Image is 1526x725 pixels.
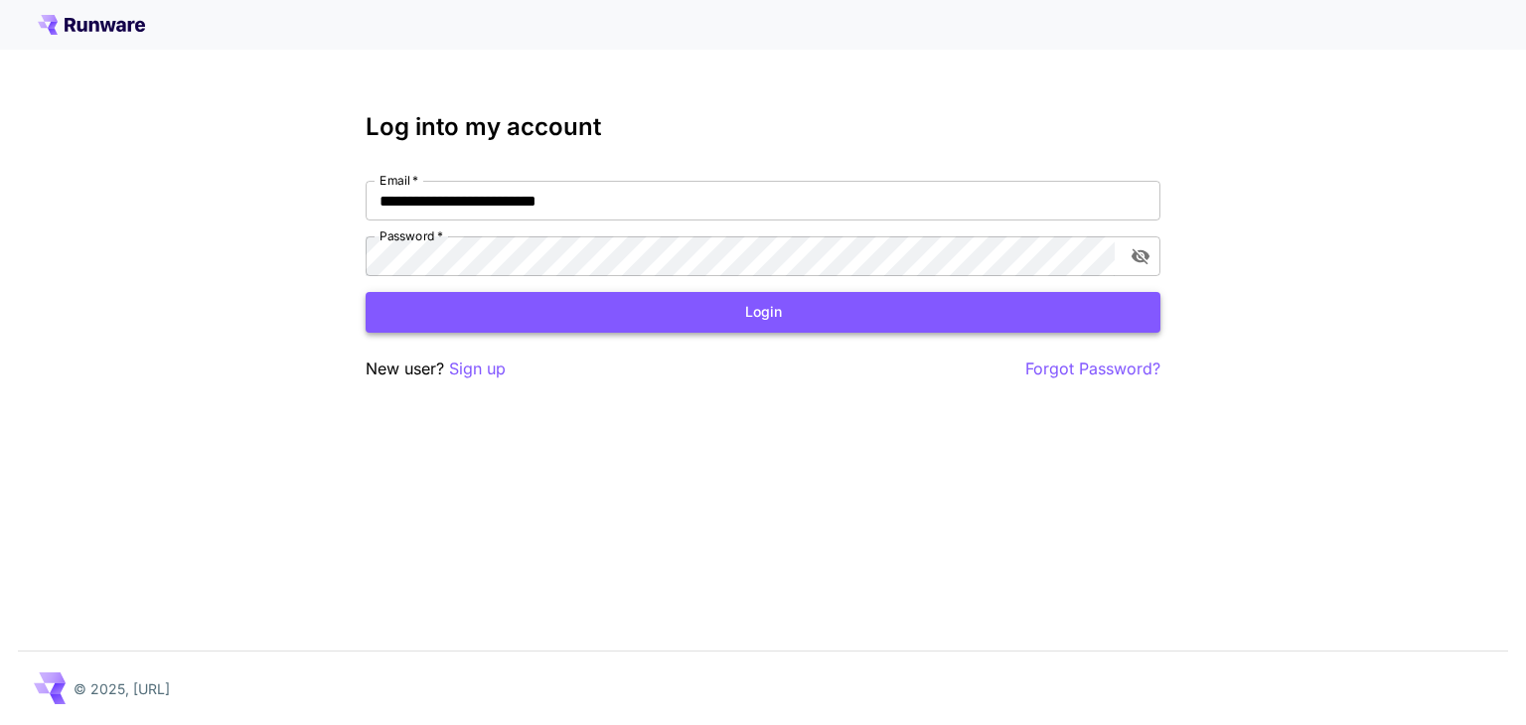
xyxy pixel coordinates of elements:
[366,113,1160,141] h3: Log into my account
[380,227,443,244] label: Password
[380,172,418,189] label: Email
[1123,238,1158,274] button: toggle password visibility
[366,292,1160,333] button: Login
[74,678,170,699] p: © 2025, [URL]
[366,357,506,381] p: New user?
[449,357,506,381] button: Sign up
[1025,357,1160,381] button: Forgot Password?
